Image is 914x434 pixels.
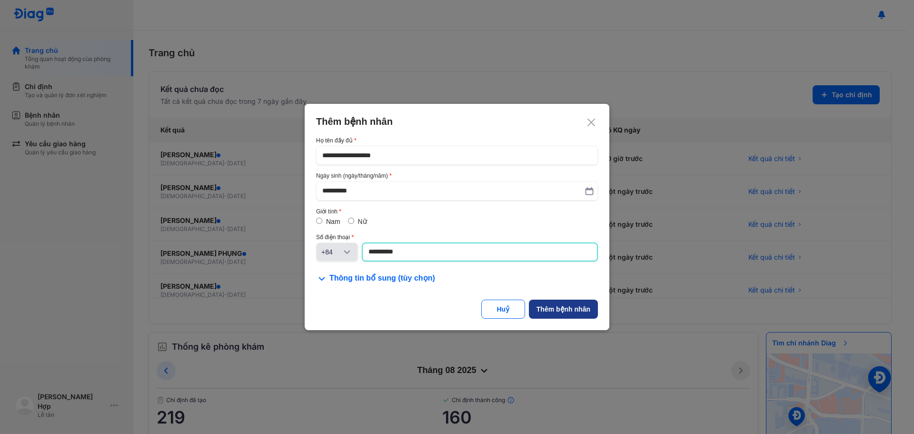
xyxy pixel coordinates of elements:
[316,115,598,128] div: Thêm bệnh nhân
[481,300,525,319] button: Huỷ
[529,300,598,319] button: Thêm bệnh nhân
[329,273,435,284] span: Thông tin bổ sung (tùy chọn)
[316,234,598,241] div: Số điện thoại
[316,172,598,179] div: Ngày sinh (ngày/tháng/năm)
[536,304,590,314] div: Thêm bệnh nhân
[326,218,340,225] label: Nam
[316,208,598,215] div: Giới tính
[321,247,341,257] div: +84
[358,218,367,225] label: Nữ
[316,137,598,144] div: Họ tên đầy đủ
